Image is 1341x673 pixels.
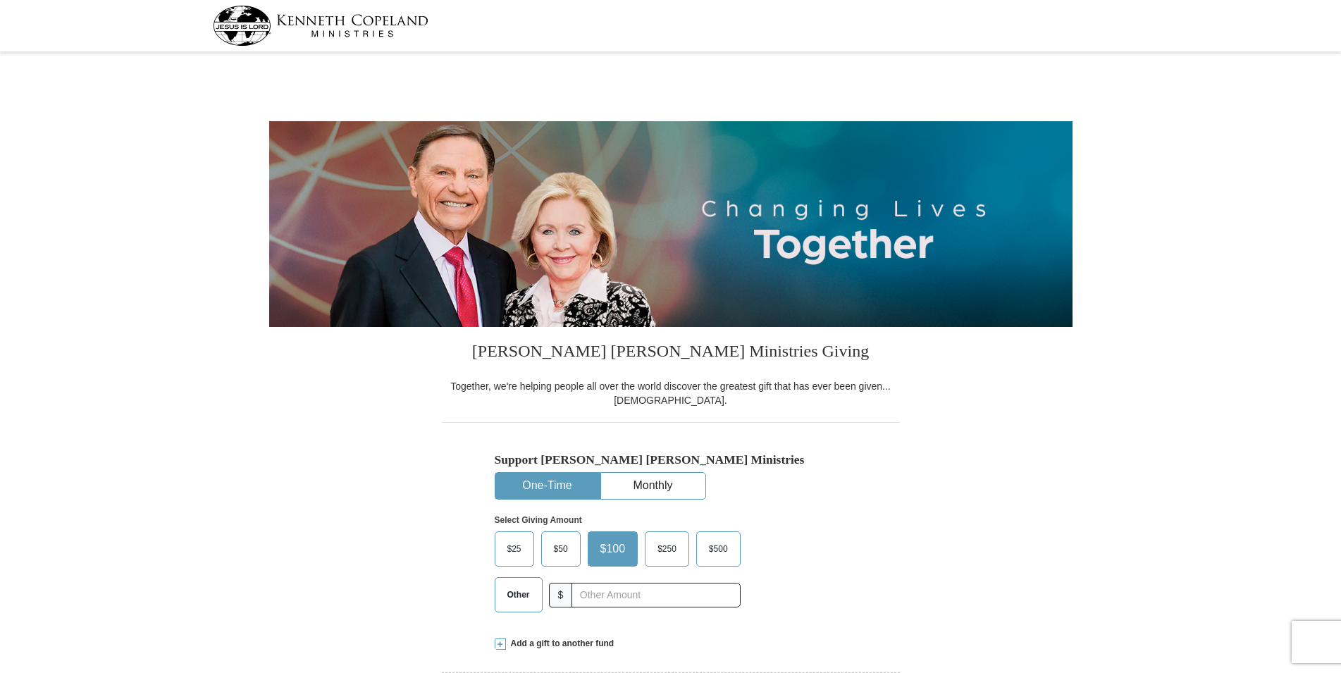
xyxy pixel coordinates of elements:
[547,538,575,560] span: $50
[549,583,573,607] span: $
[702,538,735,560] span: $500
[506,638,614,650] span: Add a gift to another fund
[495,452,847,467] h5: Support [PERSON_NAME] [PERSON_NAME] Ministries
[571,583,740,607] input: Other Amount
[500,538,529,560] span: $25
[500,584,537,605] span: Other
[442,327,900,379] h3: [PERSON_NAME] [PERSON_NAME] Ministries Giving
[442,379,900,407] div: Together, we're helping people all over the world discover the greatest gift that has ever been g...
[650,538,684,560] span: $250
[213,6,428,46] img: kcm-header-logo.svg
[495,515,582,525] strong: Select Giving Amount
[495,473,600,499] button: One-Time
[593,538,633,560] span: $100
[601,473,705,499] button: Monthly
